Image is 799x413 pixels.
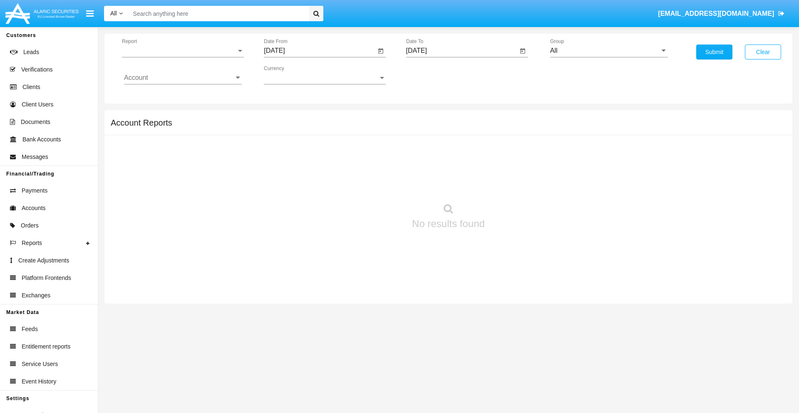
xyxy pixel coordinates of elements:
button: Open calendar [518,46,528,56]
span: Client Users [22,100,53,109]
span: Leads [23,48,39,57]
button: Submit [696,45,732,59]
span: All [110,10,117,17]
button: Clear [745,45,781,59]
span: Payments [22,186,47,195]
img: Logo image [4,1,80,26]
span: [EMAIL_ADDRESS][DOMAIN_NAME] [658,10,774,17]
a: [EMAIL_ADDRESS][DOMAIN_NAME] [654,2,789,25]
span: Service Users [22,360,58,368]
span: Event History [22,377,56,386]
span: Platform Frontends [22,274,71,282]
span: Exchanges [22,291,50,300]
span: Documents [21,118,50,126]
input: Search [129,6,306,21]
span: Orders [21,221,39,230]
p: No results found [412,216,485,231]
span: Reports [22,239,42,247]
span: Accounts [22,204,46,213]
span: Entitlement reports [22,342,71,351]
a: All [104,9,129,18]
span: Create Adjustments [18,256,69,265]
span: Currency [264,74,378,82]
span: Bank Accounts [22,135,61,144]
span: Clients [22,83,40,92]
h5: Account Reports [111,119,172,126]
span: Verifications [21,65,52,74]
span: Feeds [22,325,38,334]
span: Messages [22,153,48,161]
span: Report [122,47,236,54]
button: Open calendar [376,46,386,56]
